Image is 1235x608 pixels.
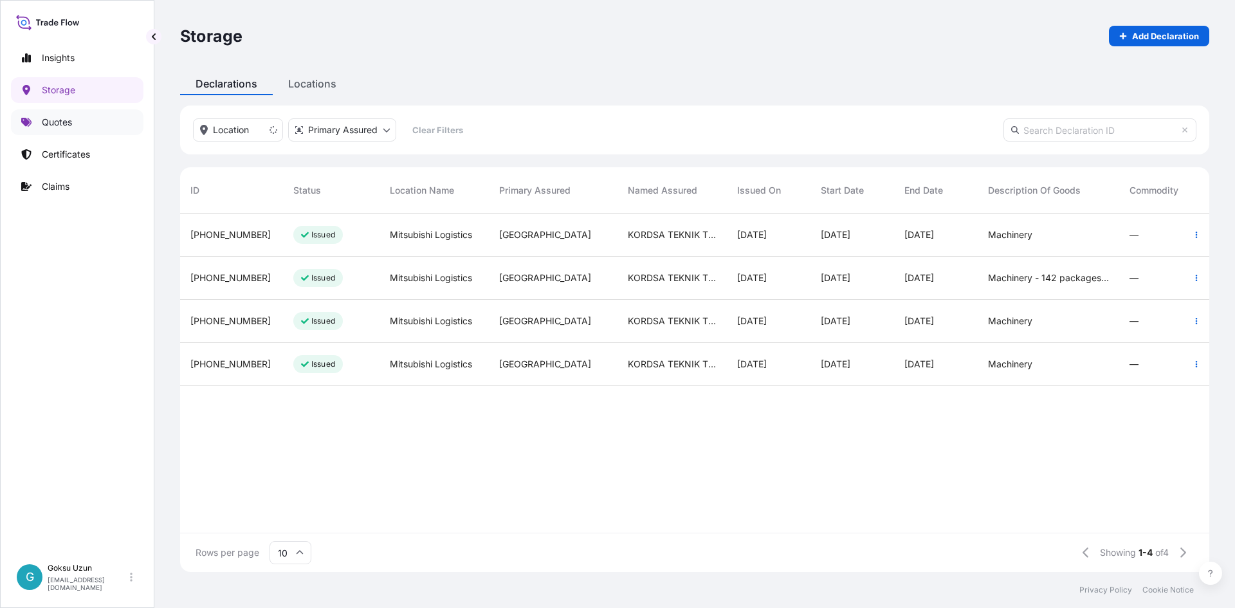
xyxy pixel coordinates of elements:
span: [GEOGRAPHIC_DATA] [499,272,591,284]
p: Insights [42,51,75,64]
span: Machinery - 142 packages - 604,752 RT volume [988,272,1109,284]
span: G [26,571,34,584]
span: Primary Assured [499,184,571,197]
span: [DATE] [904,358,934,371]
span: Status [293,184,321,197]
span: [GEOGRAPHIC_DATA] [499,228,591,241]
p: Issued [311,273,335,283]
a: Claims [11,174,143,199]
span: [DATE] [737,315,767,327]
p: Clear Filters [412,124,463,136]
span: Machinery [988,358,1032,371]
span: Named Assured [628,184,697,197]
span: [DATE] [821,272,850,284]
span: of 4 [1155,546,1169,559]
span: [GEOGRAPHIC_DATA] [499,315,591,327]
span: [PHONE_NUMBER] [190,228,271,241]
span: [DATE] [737,272,767,284]
span: [DATE] [821,228,850,241]
span: KORDSA TEKNIK TEKSTIL A.S [628,272,717,284]
a: Cookie Notice [1142,585,1194,595]
span: [DATE] [904,228,934,241]
div: Locations [273,72,352,95]
button: Clear Filters [401,120,473,140]
p: Storage [42,84,75,97]
p: Claims [42,180,69,193]
span: Mitsubishi Logistics [390,315,472,327]
input: Search Declaration ID [1003,118,1196,142]
p: Certificates [42,148,90,161]
span: Location Name [390,184,454,197]
span: Start Date [821,184,864,197]
span: [DATE] [737,358,767,371]
span: ID [190,184,199,197]
span: Issued On [737,184,781,197]
span: [GEOGRAPHIC_DATA] [499,358,591,371]
span: Rows per page [196,546,259,559]
span: [DATE] [821,358,850,371]
span: End Date [904,184,943,197]
button: location Filter options [193,118,283,142]
span: — [1130,315,1139,327]
p: Storage [180,26,242,46]
p: Goksu Uzun [48,563,127,573]
span: Showing [1100,546,1136,559]
p: Issued [311,230,335,240]
span: KORDSA TEKNIK TEKSTIL A.S [628,228,717,241]
span: KORDSA TEKNIK TEKSTIL A.S [628,315,717,327]
p: [EMAIL_ADDRESS][DOMAIN_NAME] [48,576,127,591]
div: Declarations [180,72,273,95]
p: Issued [311,316,335,326]
p: Primary Assured [308,124,378,136]
span: Machinery [988,315,1032,327]
span: Mitsubishi Logistics [390,272,472,284]
span: — [1130,358,1139,371]
button: distributor Filter options [288,118,396,142]
span: [DATE] [904,272,934,284]
span: 1-4 [1139,546,1153,559]
span: Mitsubishi Logistics [390,358,472,371]
span: Mitsubishi Logistics [390,228,472,241]
span: [DATE] [737,228,767,241]
span: KORDSA TEKNIK TEKSTIL A.S [628,358,717,371]
span: — [1130,272,1139,284]
p: Quotes [42,116,72,129]
span: [PHONE_NUMBER] [190,272,271,284]
a: Privacy Policy [1079,585,1132,595]
a: Add Declaration [1109,26,1209,46]
a: Insights [11,45,143,71]
p: Issued [311,359,335,369]
span: [DATE] [904,315,934,327]
a: Storage [11,77,143,103]
span: [DATE] [821,315,850,327]
span: Machinery [988,228,1032,241]
a: Quotes [11,109,143,135]
span: — [1130,228,1139,241]
span: [PHONE_NUMBER] [190,315,271,327]
p: Add Declaration [1132,30,1199,42]
span: Commodity [1130,184,1178,197]
p: Location [213,124,249,136]
a: Certificates [11,142,143,167]
span: [PHONE_NUMBER] [190,358,271,371]
span: Description of Goods [988,184,1081,197]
